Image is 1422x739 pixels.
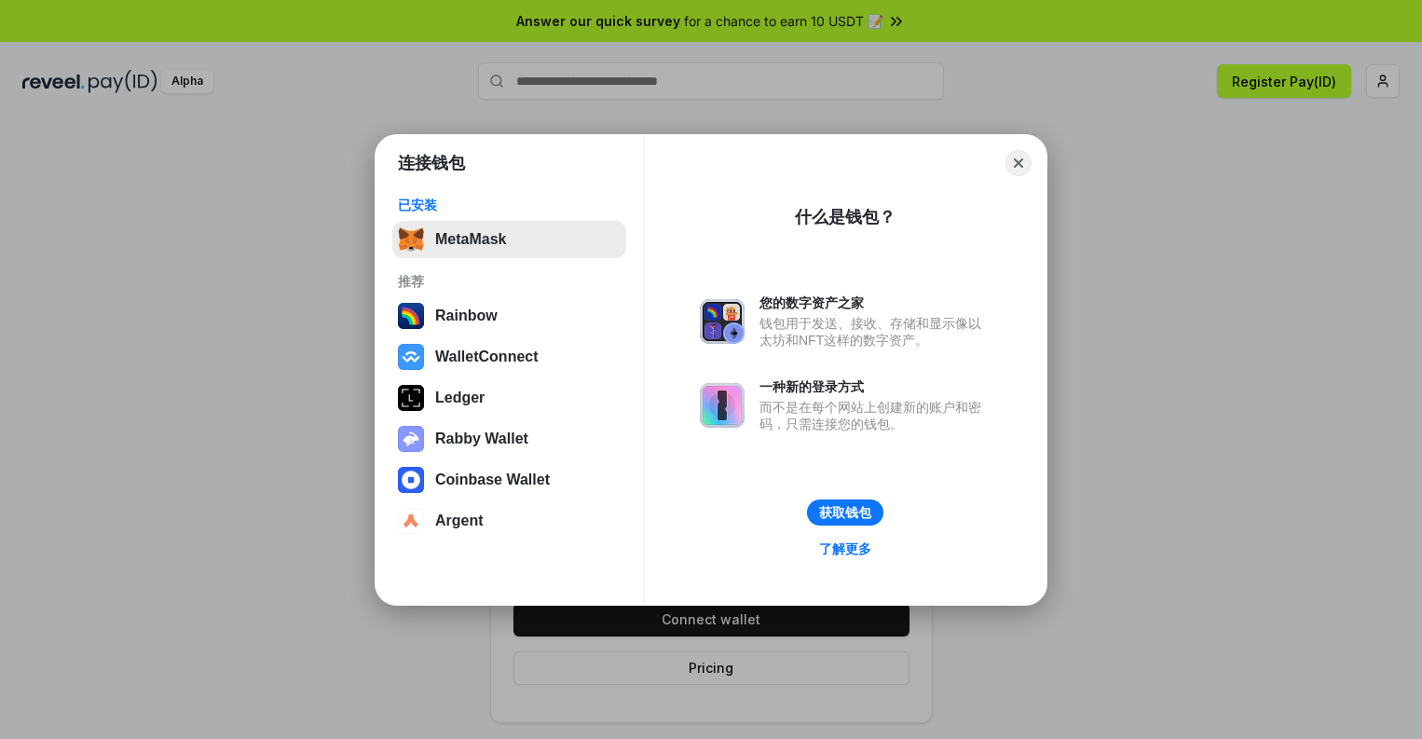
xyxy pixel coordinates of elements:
img: svg+xml,%3Csvg%20xmlns%3D%22http%3A%2F%2Fwww.w3.org%2F2000%2Fsvg%22%20fill%3D%22none%22%20viewBox... [700,299,745,344]
div: Ledger [435,390,485,406]
div: 已安装 [398,197,621,213]
div: 您的数字资产之家 [759,294,991,311]
img: svg+xml,%3Csvg%20width%3D%2228%22%20height%3D%2228%22%20viewBox%3D%220%200%2028%2028%22%20fill%3D... [398,344,424,370]
div: Coinbase Wallet [435,472,550,488]
button: Rabby Wallet [392,420,626,458]
button: Ledger [392,379,626,417]
button: Coinbase Wallet [392,461,626,499]
div: WalletConnect [435,349,539,365]
div: Rainbow [435,308,498,324]
img: svg+xml,%3Csvg%20xmlns%3D%22http%3A%2F%2Fwww.w3.org%2F2000%2Fsvg%22%20fill%3D%22none%22%20viewBox... [700,383,745,428]
button: Rainbow [392,297,626,335]
a: 了解更多 [808,537,882,561]
button: MetaMask [392,221,626,258]
div: 推荐 [398,273,621,290]
img: svg+xml,%3Csvg%20xmlns%3D%22http%3A%2F%2Fwww.w3.org%2F2000%2Fsvg%22%20width%3D%2228%22%20height%3... [398,385,424,411]
img: svg+xml,%3Csvg%20fill%3D%22none%22%20height%3D%2233%22%20viewBox%3D%220%200%2035%2033%22%20width%... [398,226,424,253]
div: 什么是钱包？ [795,206,896,228]
button: Argent [392,502,626,540]
img: svg+xml,%3Csvg%20width%3D%2228%22%20height%3D%2228%22%20viewBox%3D%220%200%2028%2028%22%20fill%3D... [398,508,424,534]
div: 而不是在每个网站上创建新的账户和密码，只需连接您的钱包。 [759,399,991,432]
button: Close [1005,150,1032,176]
div: MetaMask [435,231,506,248]
img: svg+xml,%3Csvg%20xmlns%3D%22http%3A%2F%2Fwww.w3.org%2F2000%2Fsvg%22%20fill%3D%22none%22%20viewBox... [398,426,424,452]
div: 一种新的登录方式 [759,378,991,395]
button: WalletConnect [392,338,626,376]
img: svg+xml,%3Csvg%20width%3D%2228%22%20height%3D%2228%22%20viewBox%3D%220%200%2028%2028%22%20fill%3D... [398,467,424,493]
img: svg+xml,%3Csvg%20width%3D%22120%22%20height%3D%22120%22%20viewBox%3D%220%200%20120%20120%22%20fil... [398,303,424,329]
h1: 连接钱包 [398,152,465,174]
div: 获取钱包 [819,504,871,521]
div: Rabby Wallet [435,431,528,447]
button: 获取钱包 [807,500,883,526]
div: 钱包用于发送、接收、存储和显示像以太坊和NFT这样的数字资产。 [759,315,991,349]
div: Argent [435,513,484,529]
div: 了解更多 [819,541,871,557]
